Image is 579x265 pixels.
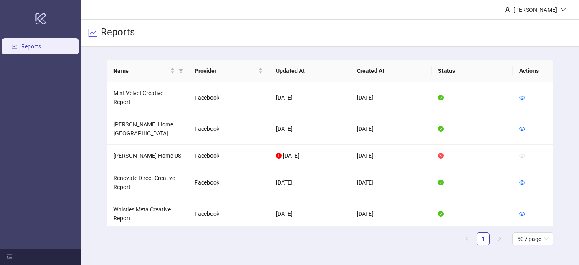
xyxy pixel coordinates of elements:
[493,232,506,245] li: Next Page
[113,66,169,75] span: Name
[107,82,188,113] td: Mint Velvet Creative Report
[188,145,269,167] td: Facebook
[269,82,351,113] td: [DATE]
[188,167,269,198] td: Facebook
[519,126,525,132] a: eye
[438,126,444,132] span: check-circle
[107,198,188,230] td: Whistles Meta Creative Report
[519,94,525,101] a: eye
[432,60,513,82] th: Status
[177,65,185,77] span: filter
[350,198,432,230] td: [DATE]
[178,68,183,73] span: filter
[460,232,473,245] li: Previous Page
[519,95,525,100] span: eye
[107,113,188,145] td: [PERSON_NAME] Home [GEOGRAPHIC_DATA]
[497,236,502,241] span: right
[519,211,525,217] span: eye
[350,167,432,198] td: [DATE]
[460,232,473,245] button: left
[269,113,351,145] td: [DATE]
[188,113,269,145] td: Facebook
[477,233,489,245] a: 1
[438,153,444,159] span: stop
[512,232,553,245] div: Page Size
[560,7,566,13] span: down
[107,145,188,167] td: [PERSON_NAME] Home US
[517,233,549,245] span: 50 / page
[493,232,506,245] button: right
[107,60,188,82] th: Name
[438,211,444,217] span: check-circle
[101,26,135,40] h3: Reports
[7,254,12,260] span: menu-fold
[350,145,432,167] td: [DATE]
[88,28,98,38] span: line-chart
[350,82,432,113] td: [DATE]
[519,211,525,217] a: eye
[188,198,269,230] td: Facebook
[510,5,560,14] div: [PERSON_NAME]
[188,82,269,113] td: Facebook
[464,236,469,241] span: left
[519,153,525,159] span: eye
[21,43,41,50] a: Reports
[350,113,432,145] td: [DATE]
[519,179,525,186] a: eye
[513,60,553,82] th: Actions
[477,232,490,245] li: 1
[269,167,351,198] td: [DATE]
[276,153,282,159] span: exclamation-circle
[438,180,444,185] span: check-circle
[519,180,525,185] span: eye
[195,66,256,75] span: Provider
[283,152,299,159] span: [DATE]
[438,95,444,100] span: check-circle
[505,7,510,13] span: user
[188,60,269,82] th: Provider
[107,167,188,198] td: Renovate Direct Creative Report
[269,198,351,230] td: [DATE]
[350,60,432,82] th: Created At
[269,60,351,82] th: Updated At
